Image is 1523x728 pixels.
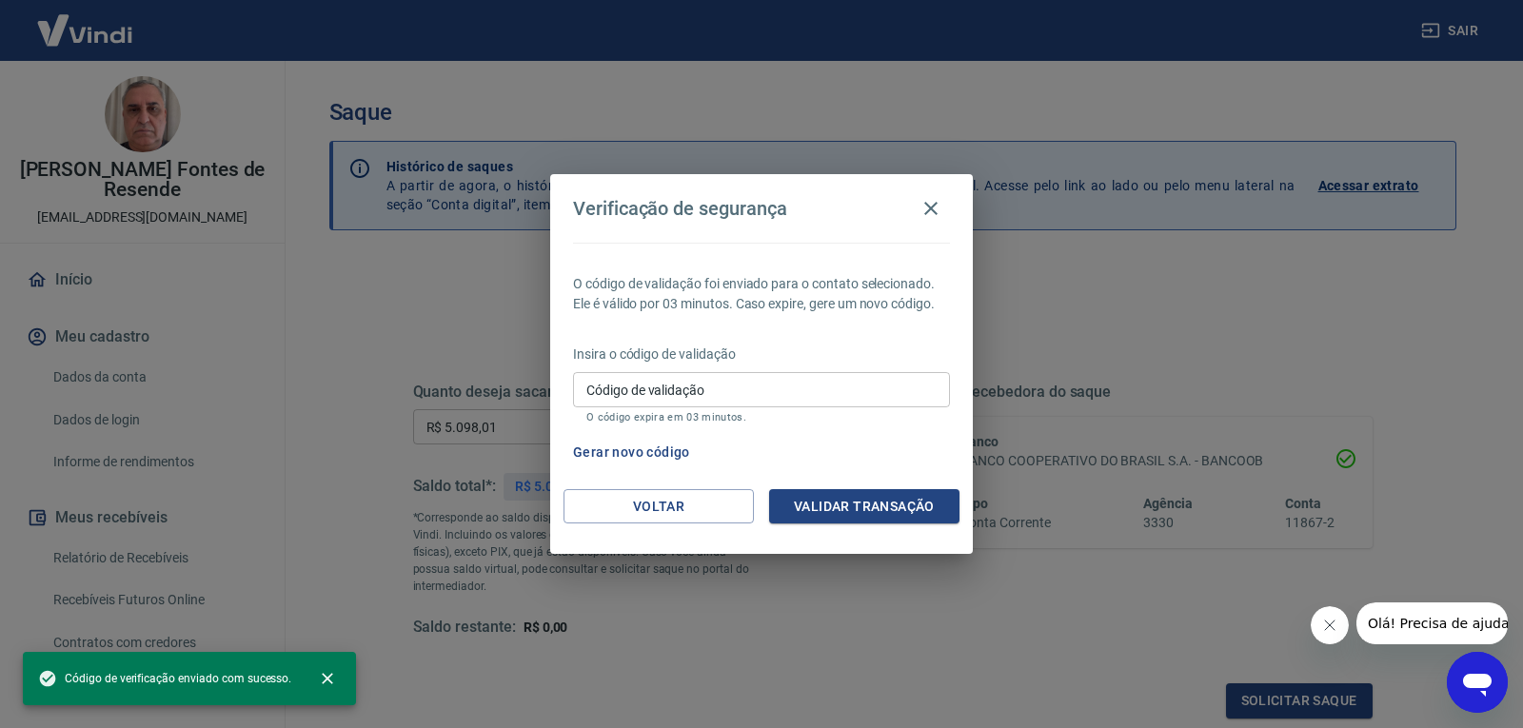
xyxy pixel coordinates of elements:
[573,197,787,220] h4: Verificação de segurança
[564,489,754,524] button: Voltar
[769,489,959,524] button: Validar transação
[307,658,348,699] button: close
[1311,606,1349,644] iframe: Fechar mensagem
[38,669,291,688] span: Código de verificação enviado com sucesso.
[1356,602,1508,644] iframe: Mensagem da empresa
[573,274,950,314] p: O código de validação foi enviado para o contato selecionado. Ele é válido por 03 minutos. Caso e...
[586,411,937,423] p: O código expira em 03 minutos.
[565,435,698,470] button: Gerar novo código
[1447,652,1508,713] iframe: Botão para abrir a janela de mensagens
[11,13,160,29] span: Olá! Precisa de ajuda?
[573,344,950,364] p: Insira o código de validação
